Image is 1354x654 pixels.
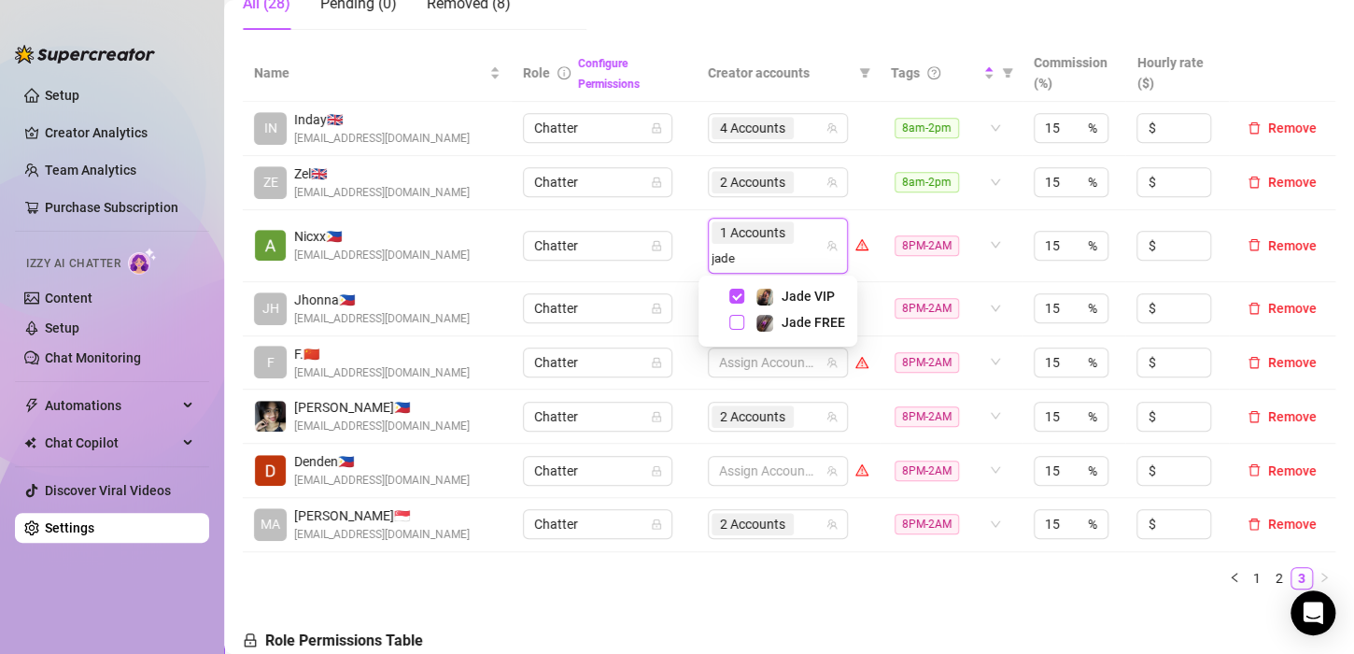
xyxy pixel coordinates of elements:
[1268,301,1317,316] span: Remove
[264,118,277,138] span: IN
[243,633,258,647] span: lock
[294,344,470,364] span: F. 🇨🇳
[294,397,470,418] span: [PERSON_NAME] 🇵🇭
[254,63,486,83] span: Name
[45,428,177,458] span: Chat Copilot
[651,465,662,476] span: lock
[729,289,744,304] span: Select tree node
[712,221,794,244] span: 1 Accounts
[45,483,171,498] a: Discover Viral Videos
[1268,238,1317,253] span: Remove
[24,436,36,449] img: Chat Copilot
[826,177,838,188] span: team
[1268,463,1317,478] span: Remove
[756,289,773,306] img: Jade VIP
[782,289,835,304] span: Jade VIP
[294,505,470,526] span: [PERSON_NAME] 🇸🇬
[651,411,662,422] span: lock
[294,472,470,490] span: [EMAIL_ADDRESS][DOMAIN_NAME]
[651,357,662,368] span: lock
[45,391,177,420] span: Automations
[294,526,470,544] span: [EMAIL_ADDRESS][DOMAIN_NAME]
[45,520,94,535] a: Settings
[294,451,470,472] span: Denden 🇵🇭
[1291,590,1335,635] div: Open Intercom Messenger
[651,177,662,188] span: lock
[45,118,194,148] a: Creator Analytics
[1223,567,1246,590] li: Previous Page
[1229,572,1240,583] span: left
[720,172,785,192] span: 2 Accounts
[1248,410,1261,423] span: delete
[712,405,794,428] span: 2 Accounts
[1268,517,1317,532] span: Remove
[651,240,662,251] span: lock
[26,255,120,273] span: Izzy AI Chatter
[255,401,286,432] img: Joyce
[712,171,794,193] span: 2 Accounts
[826,465,838,476] span: team
[895,406,959,427] span: 8PM-2AM
[294,290,470,310] span: Jhonna 🇵🇭
[1240,513,1324,535] button: Remove
[45,350,141,365] a: Chat Monitoring
[262,298,279,319] span: JH
[294,130,470,148] span: [EMAIL_ADDRESS][DOMAIN_NAME]
[45,320,79,335] a: Setup
[294,184,470,202] span: [EMAIL_ADDRESS][DOMAIN_NAME]
[720,222,785,243] span: 1 Accounts
[45,192,194,222] a: Purchase Subscription
[294,364,470,382] span: [EMAIL_ADDRESS][DOMAIN_NAME]
[1248,463,1261,476] span: delete
[1247,568,1267,589] a: 1
[720,406,785,427] span: 2 Accounts
[534,348,661,377] span: Chatter
[24,398,39,413] span: thunderbolt
[557,66,571,79] span: info-circle
[15,45,155,64] img: logo-BBDzfeDw.svg
[243,45,512,102] th: Name
[1313,567,1335,590] button: right
[294,226,470,247] span: Nicxx 🇵🇭
[255,230,286,261] img: Nicxx
[1268,175,1317,190] span: Remove
[534,510,661,538] span: Chatter
[1240,460,1324,482] button: Remove
[855,356,868,369] span: warning
[1125,45,1229,102] th: Hourly rate ($)
[294,418,470,435] span: [EMAIL_ADDRESS][DOMAIN_NAME]
[895,298,959,319] span: 8PM-2AM
[712,513,794,535] span: 2 Accounts
[45,291,92,306] a: Content
[1240,117,1324,139] button: Remove
[651,519,662,530] span: lock
[1240,297,1324,320] button: Remove
[1246,567,1268,590] li: 1
[294,109,470,130] span: Inday 🇬🇧
[855,463,868,476] span: warning
[1240,351,1324,374] button: Remove
[263,172,278,192] span: ZE
[1223,567,1246,590] button: left
[891,63,920,83] span: Tags
[267,352,275,373] span: F
[855,238,868,251] span: warning
[1268,567,1291,590] li: 2
[859,67,870,78] span: filter
[294,247,470,264] span: [EMAIL_ADDRESS][DOMAIN_NAME]
[128,248,157,275] img: AI Chatter
[1269,568,1290,589] a: 2
[1291,568,1312,589] a: 3
[1248,302,1261,315] span: delete
[729,315,744,330] span: Select tree node
[720,118,785,138] span: 4 Accounts
[855,59,874,87] span: filter
[756,315,773,332] img: Jade FREE
[712,117,794,139] span: 4 Accounts
[1002,67,1013,78] span: filter
[294,163,470,184] span: Zel 🇬🇧
[1248,518,1261,531] span: delete
[651,303,662,314] span: lock
[1268,121,1317,135] span: Remove
[826,357,838,368] span: team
